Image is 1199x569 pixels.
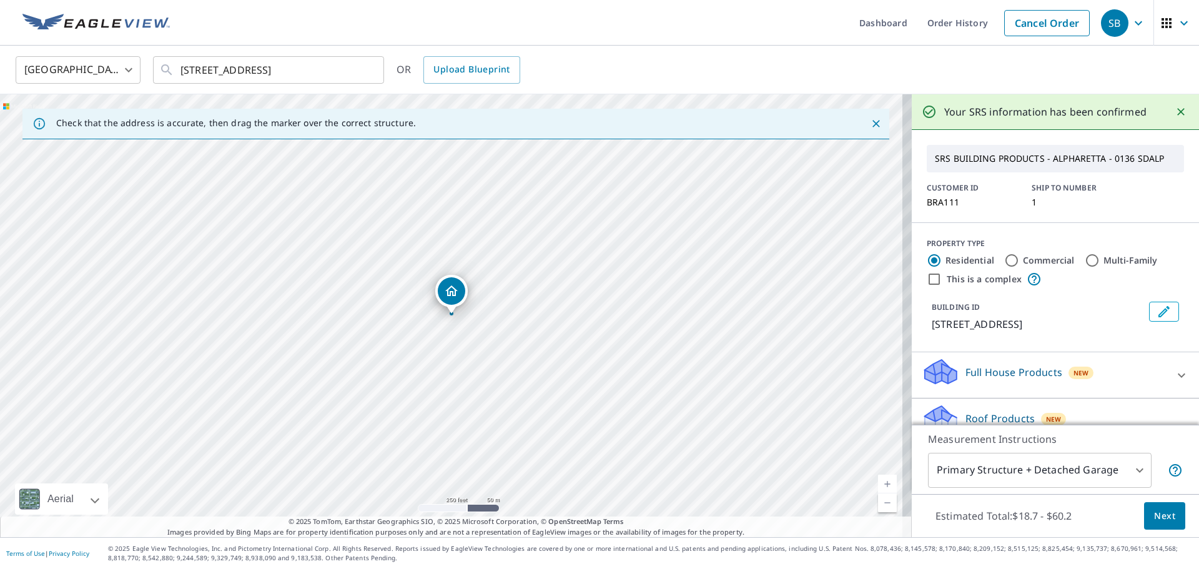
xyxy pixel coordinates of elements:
[56,117,416,129] p: Check that the address is accurate, then drag the marker over the correct structure.
[927,238,1184,249] div: PROPERTY TYPE
[6,550,89,557] p: |
[945,254,994,267] label: Residential
[944,104,1147,119] p: Your SRS information has been confirmed
[932,302,980,312] p: BUILDING ID
[1073,368,1089,378] span: New
[1154,508,1175,524] span: Next
[435,275,468,314] div: Dropped pin, building 1, Residential property, 6730 Cross Gate St Cumming, GA 30040
[928,453,1152,488] div: Primary Structure + Detached Garage
[49,549,89,558] a: Privacy Policy
[922,403,1189,452] div: Roof ProductsNewPremium with Regular Delivery
[1023,254,1075,267] label: Commercial
[1173,104,1189,120] button: Close
[932,317,1144,332] p: [STREET_ADDRESS]
[397,56,520,84] div: OR
[965,411,1035,426] p: Roof Products
[1032,197,1122,207] p: 1
[108,544,1193,563] p: © 2025 Eagle View Technologies, Inc. and Pictometry International Corp. All Rights Reserved. Repo...
[927,182,1017,194] p: CUSTOMER ID
[6,549,45,558] a: Terms of Use
[1046,414,1062,424] span: New
[423,56,520,84] a: Upload Blueprint
[1168,463,1183,478] span: Your report will include the primary structure and a detached garage if one exists.
[15,483,108,515] div: Aerial
[1004,10,1090,36] a: Cancel Order
[925,502,1082,530] p: Estimated Total: $18.7 - $60.2
[44,483,77,515] div: Aerial
[548,517,601,526] a: OpenStreetMap
[922,357,1189,393] div: Full House ProductsNew
[1101,9,1128,37] div: SB
[1032,182,1122,194] p: SHIP TO NUMBER
[878,493,897,512] a: Current Level 17, Zoom Out
[16,52,141,87] div: [GEOGRAPHIC_DATA]
[1144,502,1185,530] button: Next
[927,197,1017,207] p: BRA111
[180,52,358,87] input: Search by address or latitude-longitude
[289,517,624,527] span: © 2025 TomTom, Earthstar Geographics SIO, © 2025 Microsoft Corporation, ©
[928,432,1183,447] p: Measurement Instructions
[603,517,624,526] a: Terms
[947,273,1022,285] label: This is a complex
[22,14,170,32] img: EV Logo
[1103,254,1158,267] label: Multi-Family
[1149,302,1179,322] button: Edit building 1
[868,116,884,132] button: Close
[930,148,1181,169] p: SRS BUILDING PRODUCTS - ALPHARETTA - 0136 SDALP
[878,475,897,493] a: Current Level 17, Zoom In
[433,62,510,77] span: Upload Blueprint
[965,365,1062,380] p: Full House Products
